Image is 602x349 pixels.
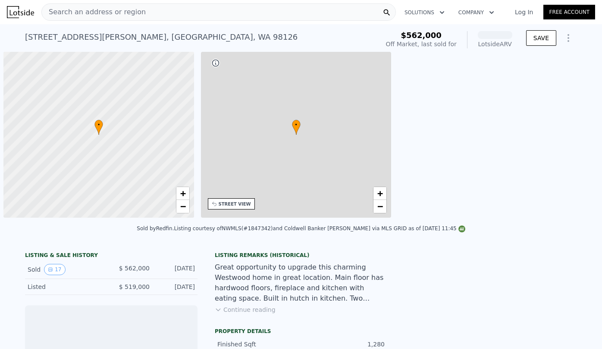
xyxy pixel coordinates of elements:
div: [STREET_ADDRESS][PERSON_NAME] , [GEOGRAPHIC_DATA] , WA 98126 [25,31,298,43]
div: Lotside ARV [478,40,512,48]
button: SAVE [526,30,556,46]
a: Free Account [543,5,595,19]
div: Listing Remarks (Historical) [215,252,387,259]
div: 1,280 [301,340,385,349]
div: Great opportunity to upgrade this charming Westwood home in great location. Main floor has hardwo... [215,262,387,304]
div: • [94,120,103,135]
a: Log In [505,8,543,16]
button: Continue reading [215,305,276,314]
span: • [94,121,103,129]
div: Off Market, last sold for [386,40,457,48]
div: Listing courtesy of NWMLS (#1847342) and Coldwell Banker [PERSON_NAME] via MLS GRID as of [DATE] ... [174,225,465,232]
button: View historical data [44,264,65,275]
span: + [180,188,185,199]
a: Zoom in [373,187,386,200]
a: Zoom out [176,200,189,213]
span: $ 519,000 [119,283,150,290]
div: [DATE] [157,282,195,291]
button: Solutions [398,5,451,20]
div: Listed [28,282,104,291]
span: $ 562,000 [119,265,150,272]
a: Zoom out [373,200,386,213]
button: Company [451,5,501,20]
span: − [180,201,185,212]
a: Zoom in [176,187,189,200]
div: • [292,120,301,135]
span: $562,000 [401,31,442,40]
div: Finished Sqft [217,340,301,349]
img: Lotside [7,6,34,18]
span: • [292,121,301,129]
div: [DATE] [157,264,195,275]
span: Search an address or region [42,7,146,17]
div: Sold by Redfin . [137,225,174,232]
span: + [377,188,383,199]
button: Show Options [560,29,577,47]
div: STREET VIEW [219,201,251,207]
div: LISTING & SALE HISTORY [25,252,198,260]
div: Sold [28,264,104,275]
img: NWMLS Logo [458,225,465,232]
span: − [377,201,383,212]
div: Property details [215,328,387,335]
